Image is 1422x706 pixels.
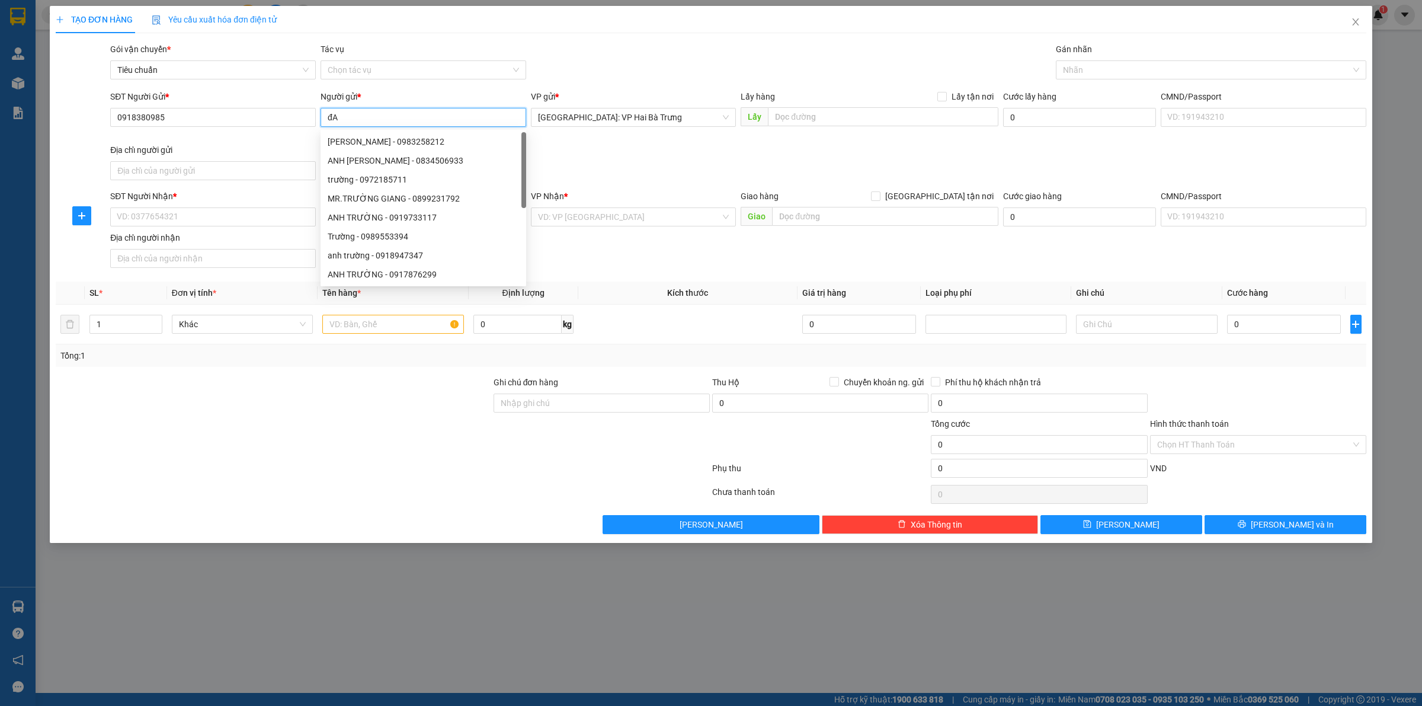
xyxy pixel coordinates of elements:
span: Người nhận: [89,82,175,94]
button: delete [60,315,79,334]
span: Tiêu chuẩn [117,61,309,79]
span: plus [73,211,91,221]
span: Lấy tận nơi [947,90,998,103]
div: [PERSON_NAME] - 0983258212 [328,135,519,148]
div: ANH TRƯỜNG - 0917876299 [328,268,519,281]
span: Phí thu hộ khách nhận trả [940,376,1046,389]
span: Đơn vị tính [172,288,216,298]
button: printer[PERSON_NAME] và In [1205,515,1366,534]
button: Close [1339,6,1372,39]
div: ANH TRƯỜNG - 0919733117 [328,211,519,224]
span: - [175,82,180,94]
span: 929-931 quốc lộ 1A, [GEOGRAPHIC_DATA], [GEOGRAPHIC_DATA] - [86,50,286,76]
strong: - Người gửi: [5,87,40,94]
div: MR.TRƯỜNG GIANG - 0899231792 [328,192,519,205]
div: Địa chỉ người nhận [110,231,316,244]
input: Địa chỉ của người gửi [110,161,316,180]
label: Hình thức thanh toán [1150,419,1229,429]
label: Ghi chú đơn hàng [494,378,559,387]
span: close [1351,17,1360,27]
span: - [86,15,92,38]
span: plus [1351,320,1361,329]
span: [PERSON_NAME] : [GEOGRAPHIC_DATA] [86,15,270,60]
th: Ghi chú [1071,282,1222,305]
span: Hà Nội: VP Hai Bà Trưng [538,108,729,126]
div: anh trường - 0918947347 [328,249,519,262]
span: - [GEOGRAPHIC_DATA]: VP Hai Bà Trưng- [5,34,82,57]
input: Địa chỉ của người nhận [110,249,316,268]
div: Trường - 0989553394 [321,227,526,246]
span: Gói vận chuyển [110,44,171,54]
input: Dọc đường [768,107,998,126]
span: TẠO ĐƠN HÀNG [56,15,133,24]
input: Dọc đường [772,207,998,226]
span: delete [898,520,906,529]
label: Cước lấy hàng [1003,92,1056,101]
div: trường - 0972185711 [328,173,519,186]
span: plus [56,15,64,24]
span: Định lượng [502,288,545,298]
div: Phụ thu [711,462,930,483]
div: Tổng: 1 [60,349,549,362]
div: NGUYỄN QUANG TRƯỜNG - 0983258212 [321,132,526,151]
input: 0 [802,315,916,334]
label: Tác vụ [321,44,344,54]
span: 0707.111.247 [88,68,127,76]
label: Gán nhãn [1056,44,1092,54]
div: Người gửi [321,90,526,103]
span: VP Nhận [531,191,564,201]
div: VP gửi [531,90,736,103]
span: VND [1150,464,1167,473]
button: plus [1350,315,1362,334]
span: Xóa Thông tin [911,518,962,531]
button: save[PERSON_NAME] [1040,515,1202,534]
span: save [1083,520,1091,529]
span: SL [89,288,99,298]
span: Tên hàng [322,288,361,298]
th: Loại phụ phí [921,282,1071,305]
span: Kích thước [667,288,708,298]
span: Thu Hộ [712,378,739,387]
span: Khác [179,315,306,333]
span: 0867.444.247 [5,49,44,57]
span: Chuyển khoản ng. gửi [839,376,928,389]
span: Lấy hàng [741,92,775,101]
input: Ghi chú đơn hàng [494,394,710,413]
span: [PERSON_NAME] [680,518,743,531]
span: Ngoan [142,81,175,94]
input: VD: Bàn, Ghế [322,315,463,334]
div: MR.TRƯỜNG GIANG - 0899231792 [321,189,526,208]
span: [PERSON_NAME] và In [1251,518,1334,531]
span: Lấy [741,107,768,126]
span: Giá trị hàng [802,288,846,298]
div: Chưa thanh toán [711,485,930,506]
div: SĐT Người Gửi [110,90,316,103]
span: Yêu cầu xuất hóa đơn điện tử [152,15,277,24]
button: plus [72,206,91,225]
span: - [86,26,286,76]
div: trường - 0972185711 [321,170,526,189]
span: Cước hàng [1227,288,1268,298]
span: printer [1238,520,1246,529]
strong: - [86,81,175,94]
div: anh trường - 0918947347 [321,246,526,265]
label: Cước giao hàng [1003,191,1062,201]
button: deleteXóa Thông tin [822,515,1038,534]
span: [PERSON_NAME] [1096,518,1160,531]
span: Giao hàng [741,191,779,201]
input: Cước lấy hàng [1003,108,1156,127]
div: ANH PHẠM XUÂN TRƯỜNG - 0834506933 [321,151,526,170]
input: Ghi Chú [1076,315,1217,334]
div: SĐT Người Nhận [110,190,316,203]
div: Trường - 0989553394 [328,230,519,243]
span: Giao [741,207,772,226]
span: kg [562,315,574,334]
div: ANH TRƯỜNG - 0919733117 [321,208,526,227]
span: Tổng cước [931,419,970,429]
div: ANH [PERSON_NAME] - 0834506933 [328,154,519,167]
img: icon [152,15,161,25]
div: Địa chỉ người gửi [110,143,316,156]
button: [PERSON_NAME] [603,515,819,534]
input: Cước giao hàng [1003,207,1156,226]
span: [GEOGRAPHIC_DATA] tận nơi [880,190,998,203]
